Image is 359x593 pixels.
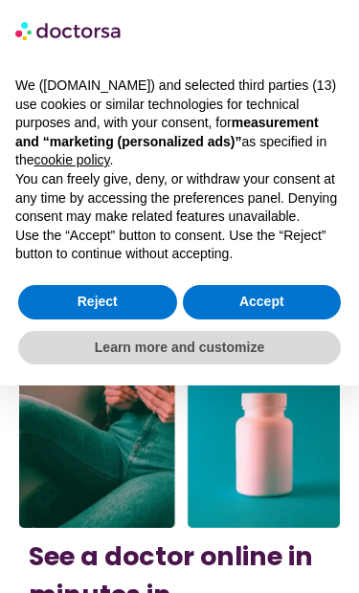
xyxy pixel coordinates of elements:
[15,115,319,149] strong: measurement and “marketing (personalized ads)”
[15,77,344,170] p: We ([DOMAIN_NAME]) and selected third parties (13) use cookies or similar technologies for techni...
[34,152,109,167] a: cookie policy
[15,15,123,46] img: logo
[18,331,341,365] button: Learn more and customize
[18,285,177,319] button: Reject
[15,170,344,227] p: You can freely give, deny, or withdraw your consent at any time by accessing the preferences pane...
[15,227,344,264] p: Use the “Accept” button to consent. Use the “Reject” button to continue without accepting.
[183,285,342,319] button: Accept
